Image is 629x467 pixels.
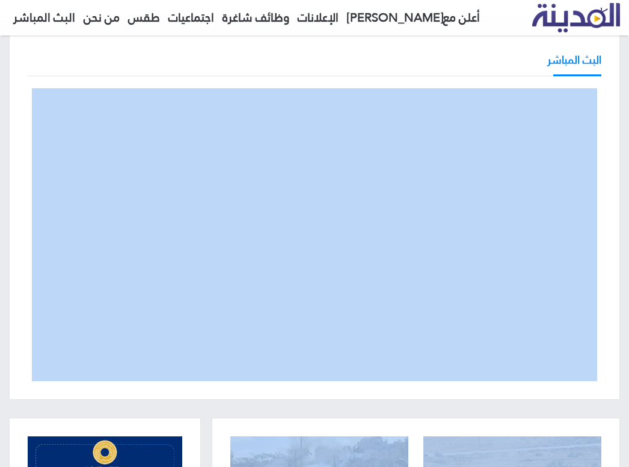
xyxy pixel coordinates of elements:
a: تلفزيون المدينة [532,4,621,33]
img: تلفزيون المدينة [532,3,621,32]
h3: البث المباشر [547,52,601,67]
